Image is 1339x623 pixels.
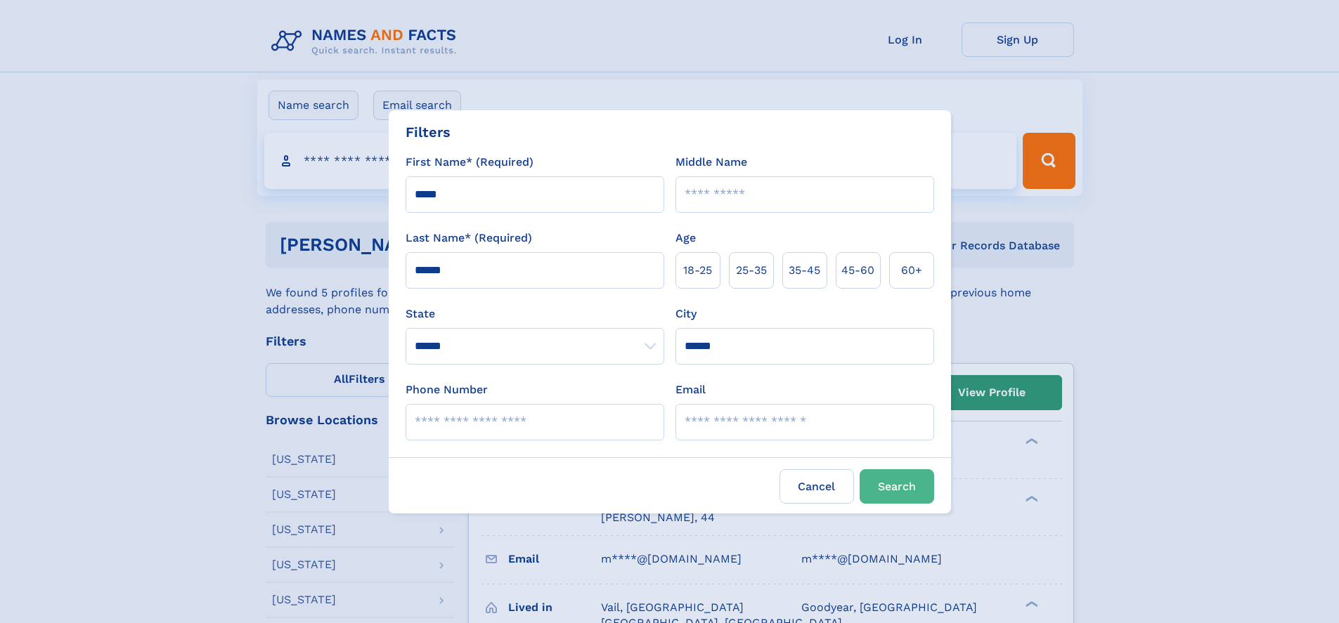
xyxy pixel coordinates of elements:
label: Email [675,381,706,398]
label: State [406,306,664,322]
label: Age [675,230,696,247]
button: Search [860,469,934,504]
span: 35‑45 [789,262,820,279]
div: Filters [406,122,451,143]
label: Middle Name [675,154,747,171]
span: 45‑60 [841,262,874,279]
span: 18‑25 [683,262,712,279]
label: Cancel [780,469,854,504]
label: Phone Number [406,381,488,398]
label: First Name* (Required) [406,154,533,171]
label: City [675,306,697,322]
label: Last Name* (Required) [406,230,532,247]
span: 60+ [901,262,922,279]
span: 25‑35 [736,262,767,279]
